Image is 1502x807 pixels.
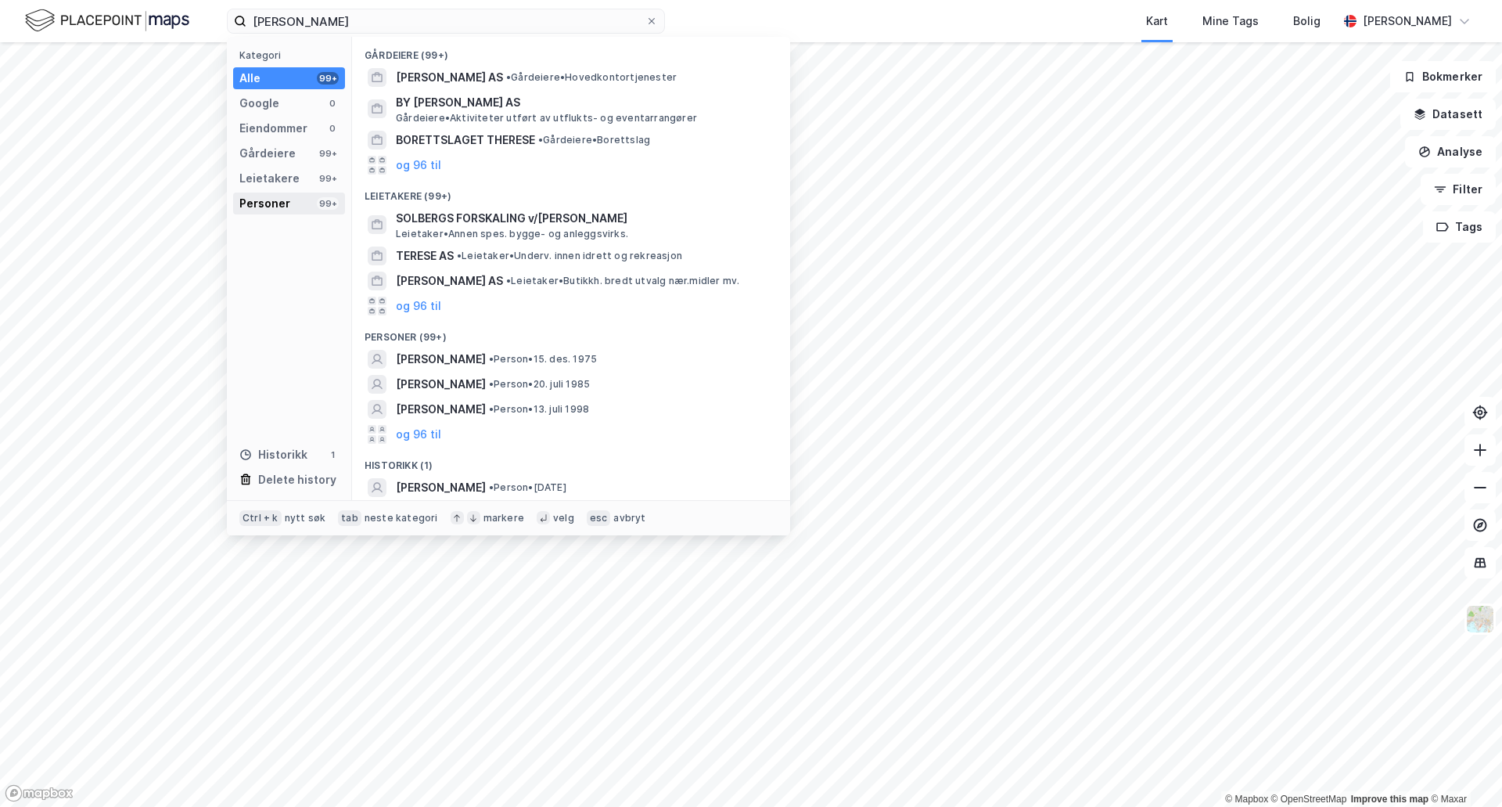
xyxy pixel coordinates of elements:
[239,510,282,526] div: Ctrl + k
[457,250,462,261] span: •
[396,375,486,394] span: [PERSON_NAME]
[1423,211,1496,243] button: Tags
[352,37,790,65] div: Gårdeiere (99+)
[587,510,611,526] div: esc
[326,449,339,461] div: 1
[1421,174,1496,205] button: Filter
[1202,12,1259,31] div: Mine Tags
[553,512,574,524] div: velg
[1424,732,1502,807] iframe: Chat Widget
[1351,794,1428,805] a: Improve this map
[538,134,543,146] span: •
[239,94,279,113] div: Google
[239,445,307,464] div: Historikk
[239,49,345,61] div: Kategori
[1271,794,1347,805] a: OpenStreetMap
[489,403,589,416] span: Person • 13. juli 1998
[258,470,336,489] div: Delete history
[246,9,645,33] input: Søk på adresse, matrikkel, gårdeiere, leietakere eller personer
[396,247,454,265] span: TERESE AS
[489,353,597,366] span: Person • 15. des. 1975
[396,228,628,240] span: Leietaker • Annen spes. bygge- og anleggsvirks.
[396,425,441,444] button: og 96 til
[317,172,339,185] div: 99+
[483,512,524,524] div: markere
[506,275,511,286] span: •
[396,68,503,87] span: [PERSON_NAME] AS
[396,209,771,228] span: SOLBERGS FORSKALING v/[PERSON_NAME]
[1390,61,1496,92] button: Bokmerker
[285,512,326,524] div: nytt søk
[239,69,261,88] div: Alle
[365,512,438,524] div: neste kategori
[1465,604,1495,634] img: Z
[352,447,790,475] div: Historikk (1)
[239,194,290,213] div: Personer
[1424,732,1502,807] div: Kontrollprogram for chat
[239,169,300,188] div: Leietakere
[1225,794,1268,805] a: Mapbox
[457,250,682,262] span: Leietaker • Underv. innen idrett og rekreasjon
[338,510,361,526] div: tab
[25,7,189,34] img: logo.f888ab2527a4732fd821a326f86c7f29.svg
[317,147,339,160] div: 99+
[506,71,511,83] span: •
[239,144,296,163] div: Gårdeiere
[506,275,739,287] span: Leietaker • Butikkh. bredt utvalg nær.midler mv.
[239,119,307,138] div: Eiendommer
[326,97,339,110] div: 0
[489,481,566,494] span: Person • [DATE]
[396,350,486,369] span: [PERSON_NAME]
[506,71,677,84] span: Gårdeiere • Hovedkontortjenester
[396,93,771,112] span: BY [PERSON_NAME] AS
[489,378,494,390] span: •
[5,784,74,802] a: Mapbox homepage
[1363,12,1452,31] div: [PERSON_NAME]
[317,72,339,85] div: 99+
[1405,136,1496,168] button: Analyse
[317,197,339,210] div: 99+
[613,512,645,524] div: avbryt
[489,481,494,493] span: •
[1293,12,1321,31] div: Bolig
[396,478,486,497] span: [PERSON_NAME]
[326,122,339,135] div: 0
[396,112,697,124] span: Gårdeiere • Aktiviteter utført av utflukts- og eventarrangører
[489,378,590,391] span: Person • 20. juli 1985
[396,297,441,315] button: og 96 til
[1146,12,1168,31] div: Kart
[396,131,535,150] span: BORETTSLAGET THERESE
[538,134,650,146] span: Gårdeiere • Borettslag
[396,272,503,290] span: [PERSON_NAME] AS
[1400,99,1496,130] button: Datasett
[489,403,494,415] span: •
[489,353,494,365] span: •
[396,156,441,175] button: og 96 til
[352,178,790,206] div: Leietakere (99+)
[352,319,790,347] div: Personer (99+)
[396,400,486,419] span: [PERSON_NAME]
